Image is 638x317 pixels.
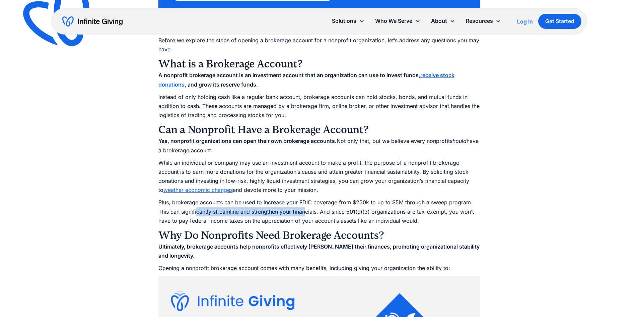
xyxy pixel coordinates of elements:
p: Before we explore the steps of opening a brokerage account for a nonprofit organization, let’s ad... [158,36,480,54]
div: Resources [466,16,493,25]
em: should [450,138,467,144]
a: home [62,16,123,27]
p: Plus, brokerage accounts can be used to increase your FDIC coverage from $250k to up to $5M throu... [158,198,480,225]
a: Log In [517,17,533,25]
p: Not only that, but we believe every nonprofit have a brokerage account. [158,137,480,155]
h3: What is a Brokerage Account? [158,57,480,71]
strong: Yes, nonprofit organizations can open their own brokerage accounts. [158,138,337,144]
div: Log In [517,19,533,24]
p: Opening a nonprofit brokerage account comes with many benefits, including giving your organizatio... [158,264,480,273]
a: weather economic changes [163,187,233,193]
div: Solutions [332,16,356,25]
div: Who We Serve [370,14,426,28]
h3: Can a Nonprofit Have a Brokerage Account? [158,123,480,137]
div: About [426,14,460,28]
strong: , and grow its reserve funds. [185,81,258,88]
h3: Why Do Nonprofits Need Brokerage Accounts? [158,229,480,242]
div: Resources [460,14,506,28]
div: Solutions [327,14,370,28]
div: Who We Serve [375,16,412,25]
strong: Ultimately, brokerage accounts help nonprofits effectively [PERSON_NAME] their finances, promotin... [158,243,480,259]
div: About [431,16,447,25]
p: While an individual or company may use an investment account to make a profit, the purpose of a n... [158,158,480,195]
a: Get Started [538,14,581,29]
strong: A nonprofit brokerage account is an investment account that an organization can use to invest funds, [158,72,420,78]
p: Instead of only holding cash like a regular bank account, brokerage accounts can hold stocks, bon... [158,93,480,120]
a: receive stock donations [158,72,454,88]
